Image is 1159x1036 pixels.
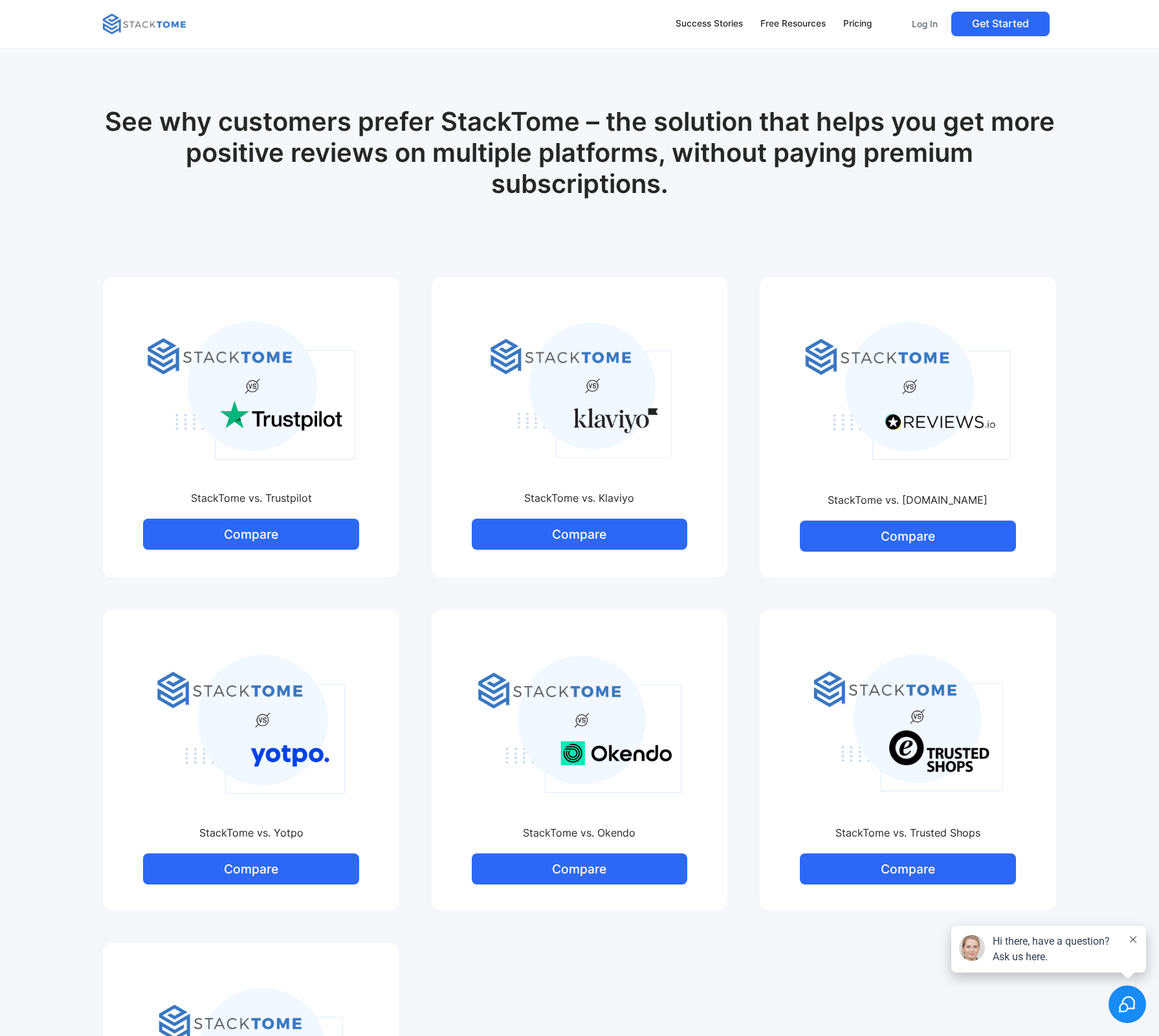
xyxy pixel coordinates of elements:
a: Get Started [951,12,1050,36]
a: Compare [472,519,688,550]
a: Compare [800,853,1016,884]
div: StackTome vs. Yotpo [116,825,386,840]
div: Success Stories [676,17,743,31]
div: StackTome vs. Okendo [445,825,714,840]
a: Log In [903,12,946,36]
a: Compare [472,853,688,884]
h1: See why customers prefer StackTome – the solution that helps you get more positive reviews on mul... [103,106,1055,199]
div: Free Resources [760,17,826,31]
div: StackTome vs. Trustpilot [116,490,386,506]
a: Free Resources [754,10,832,38]
a: Compare [800,521,1016,552]
div: StackTome vs. [DOMAIN_NAME] [773,492,1043,508]
a: Pricing [837,10,878,38]
div: Pricing [843,17,872,31]
a: Success Stories [670,10,749,38]
div: StackTome vs. Klaviyo [445,490,714,506]
a: Compare [143,853,359,884]
p: Log In [912,18,938,30]
div: StackTome vs. Trusted Shops [773,825,1043,840]
a: Compare [143,519,359,550]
